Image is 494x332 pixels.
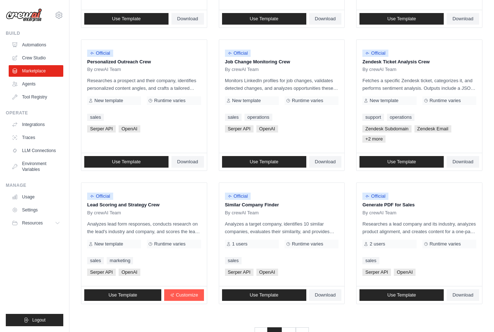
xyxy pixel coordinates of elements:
span: Official [225,193,251,200]
span: By crewAI Team [87,210,121,216]
a: Use Template [84,156,169,168]
span: Zendesk Subdomain [362,125,411,133]
p: Researches a prospect and their company, identifies personalized content angles, and crafts a tai... [87,77,201,92]
a: Crew Studio [9,52,63,64]
span: Use Template [387,16,416,22]
a: Use Template [359,289,444,301]
span: Official [87,50,113,57]
span: Runtime varies [292,241,323,247]
span: Use Template [108,292,137,298]
span: Runtime varies [430,241,461,247]
div: Build [6,30,63,36]
a: Download [171,156,204,168]
span: Zendesk Email [414,125,451,133]
a: support [362,114,384,121]
span: Runtime varies [292,98,323,104]
span: Serper API [225,269,254,276]
p: Similar Company Finder [225,201,339,209]
span: OpenAI [256,269,278,276]
span: Official [87,193,113,200]
p: Analyzes lead form responses, conducts research on the lead's industry and company, and scores th... [87,220,201,235]
span: Official [225,50,251,57]
a: Download [309,156,342,168]
p: Lead Scoring and Strategy Crew [87,201,201,209]
a: sales [87,114,104,121]
span: Use Template [250,159,278,165]
span: Official [362,193,388,200]
a: sales [225,257,242,264]
a: Traces [9,132,63,143]
span: Download [315,292,336,298]
span: +2 more [362,135,386,143]
a: Download [447,13,479,25]
a: operations [387,114,415,121]
a: LLM Connections [9,145,63,156]
span: Download [315,16,336,22]
a: Automations [9,39,63,51]
a: Marketplace [9,65,63,77]
span: Download [177,159,198,165]
a: Download [309,289,342,301]
span: OpenAI [119,125,140,133]
span: Download [177,16,198,22]
a: sales [362,257,379,264]
p: Monitors LinkedIn profiles for job changes, validates detected changes, and analyzes opportunitie... [225,77,339,92]
p: Zendesk Ticket Analysis Crew [362,58,476,66]
span: Logout [32,317,46,323]
a: Use Template [359,156,444,168]
span: New template [370,98,398,104]
span: By crewAI Team [362,210,396,216]
a: Agents [9,78,63,90]
span: New template [94,241,123,247]
a: sales [225,114,242,121]
p: Job Change Monitoring Crew [225,58,339,66]
a: Download [309,13,342,25]
p: Fetches a specific Zendesk ticket, categorizes it, and performs sentiment analysis. Outputs inclu... [362,77,476,92]
span: Official [362,50,388,57]
div: Manage [6,182,63,188]
p: Researches a lead company and its industry, analyzes product alignment, and creates content for a... [362,220,476,235]
span: New template [94,98,123,104]
span: Download [452,159,473,165]
a: Use Template [222,13,306,25]
a: Settings [9,204,63,216]
span: Download [452,16,473,22]
span: OpenAI [394,269,416,276]
span: By crewAI Team [225,210,259,216]
a: Use Template [222,156,306,168]
a: Use Template [222,289,306,301]
span: Serper API [362,269,391,276]
span: 2 users [370,241,385,247]
span: Runtime varies [154,98,186,104]
span: Serper API [225,125,254,133]
p: Analyzes a target company, identifies 10 similar companies, evaluates their similarity, and provi... [225,220,339,235]
span: By crewAI Team [87,67,121,72]
a: Download [447,289,479,301]
span: Runtime varies [430,98,461,104]
p: Generate PDF for Sales [362,201,476,209]
span: Use Template [387,159,416,165]
a: sales [87,257,104,264]
span: Use Template [387,292,416,298]
a: Use Template [359,13,444,25]
a: Use Template [84,289,161,301]
a: Usage [9,191,63,203]
a: Integrations [9,119,63,130]
span: By crewAI Team [362,67,396,72]
span: Use Template [112,16,141,22]
span: New template [232,98,261,104]
span: Serper API [87,125,116,133]
span: Use Template [112,159,141,165]
a: Use Template [84,13,169,25]
span: OpenAI [256,125,278,133]
a: Download [447,156,479,168]
a: Customize [164,289,204,301]
span: Use Template [250,16,278,22]
a: marketing [107,257,133,264]
span: Serper API [87,269,116,276]
a: Tool Registry [9,91,63,103]
button: Resources [9,217,63,229]
span: Resources [22,220,43,226]
span: Download [315,159,336,165]
a: Download [171,13,204,25]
